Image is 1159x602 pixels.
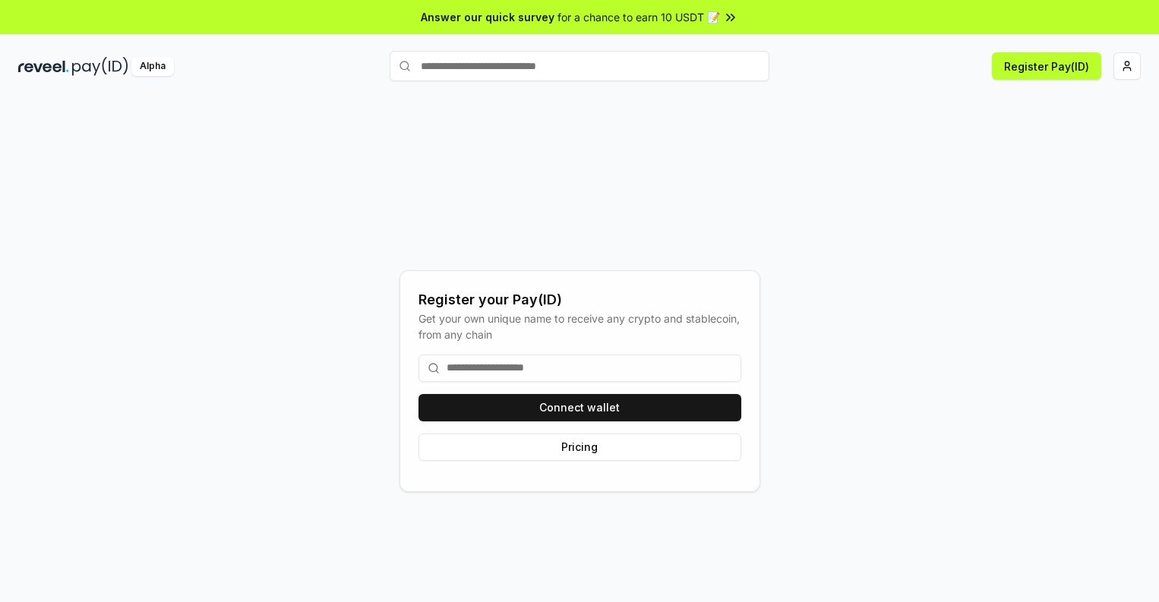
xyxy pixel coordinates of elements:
img: reveel_dark [18,57,69,76]
div: Get your own unique name to receive any crypto and stablecoin, from any chain [418,310,741,342]
div: Register your Pay(ID) [418,289,741,310]
div: Alpha [131,57,174,76]
button: Register Pay(ID) [992,52,1101,80]
img: pay_id [72,57,128,76]
span: for a chance to earn 10 USDT 📝 [557,9,720,25]
button: Pricing [418,433,741,461]
button: Connect wallet [418,394,741,421]
span: Answer our quick survey [421,9,554,25]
